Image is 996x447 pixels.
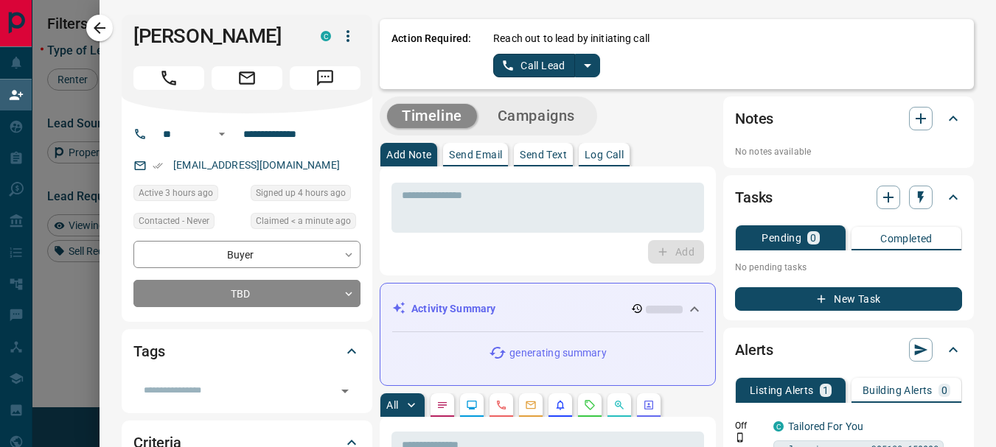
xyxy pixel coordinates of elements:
[773,421,784,432] div: condos.ca
[762,233,801,243] p: Pending
[133,334,361,369] div: Tags
[735,180,962,215] div: Tasks
[735,186,773,209] h2: Tasks
[251,213,361,233] div: Tue Aug 12 2025
[585,149,624,160] p: Log Call
[387,104,477,128] button: Timeline
[735,332,962,367] div: Alerts
[391,31,471,77] p: Action Required:
[133,339,164,363] h2: Tags
[290,66,361,90] span: Message
[335,381,355,401] button: Open
[411,301,495,317] p: Activity Summary
[213,125,231,143] button: Open
[525,399,537,411] svg: Emails
[520,149,567,160] p: Send Text
[256,214,351,228] span: Claimed < a minute ago
[750,385,814,395] p: Listing Alerts
[495,399,507,411] svg: Calls
[788,420,863,432] a: Tailored For You
[735,419,765,432] p: Off
[321,31,331,41] div: condos.ca
[735,432,745,443] svg: Push Notification Only
[735,287,962,311] button: New Task
[584,399,596,411] svg: Requests
[735,338,773,362] h2: Alerts
[449,149,502,160] p: Send Email
[554,399,566,411] svg: Listing Alerts
[493,54,600,77] div: split button
[133,241,361,268] div: Buyer
[173,159,340,171] a: [EMAIL_ADDRESS][DOMAIN_NAME]
[139,214,209,228] span: Contacted - Never
[466,399,478,411] svg: Lead Browsing Activity
[139,186,213,200] span: Active 3 hours ago
[735,107,773,130] h2: Notes
[810,233,816,243] p: 0
[863,385,933,395] p: Building Alerts
[133,280,361,307] div: TBD
[880,233,933,244] p: Completed
[735,101,962,136] div: Notes
[133,24,299,48] h1: [PERSON_NAME]
[493,54,575,77] button: Call Lead
[133,66,204,90] span: Call
[735,256,962,278] p: No pending tasks
[392,295,703,323] div: Activity Summary
[256,186,346,200] span: Signed up 4 hours ago
[643,399,655,411] svg: Agent Actions
[941,385,947,395] p: 0
[509,345,606,361] p: generating summary
[613,399,625,411] svg: Opportunities
[735,145,962,158] p: No notes available
[493,31,650,46] p: Reach out to lead by initiating call
[133,185,243,205] div: Tue Aug 12 2025
[153,161,163,171] svg: Email Verified
[483,104,590,128] button: Campaigns
[386,400,398,410] p: All
[212,66,282,90] span: Email
[251,185,361,205] div: Tue Aug 12 2025
[436,399,448,411] svg: Notes
[386,149,431,160] p: Add Note
[823,385,829,395] p: 1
